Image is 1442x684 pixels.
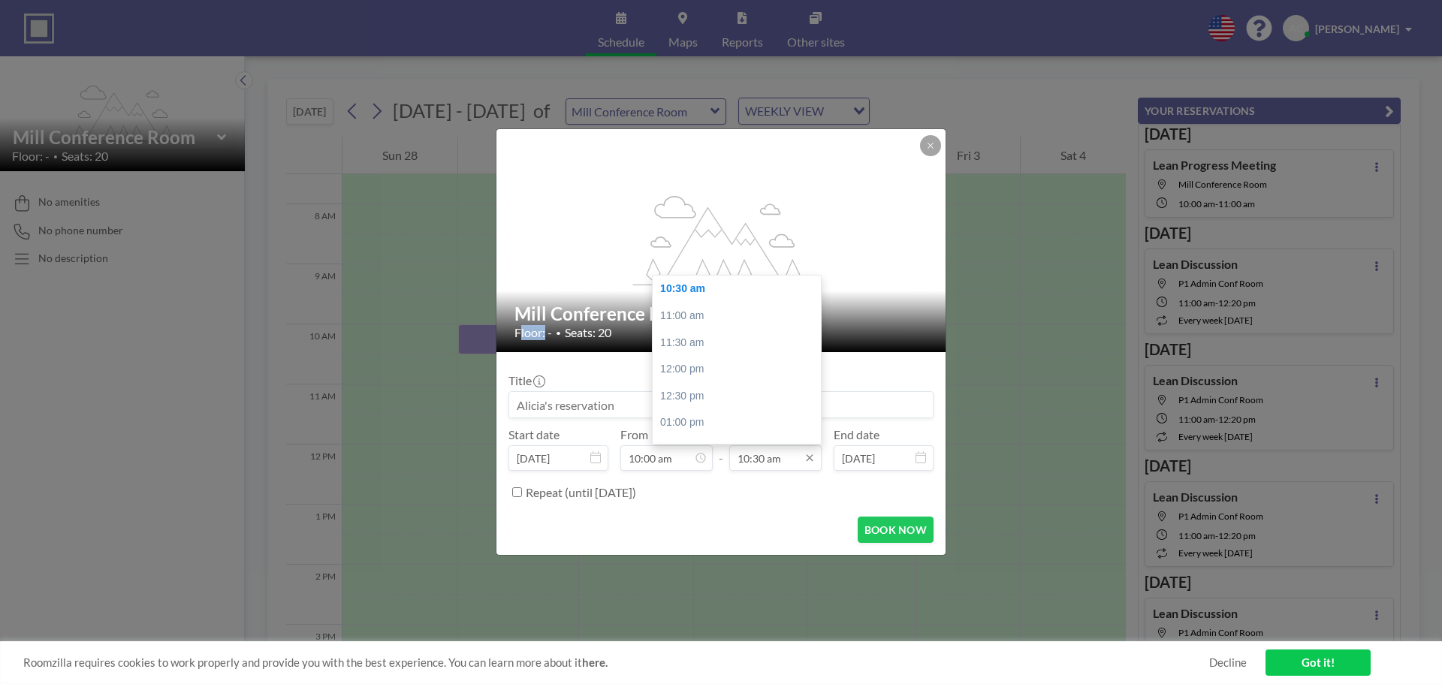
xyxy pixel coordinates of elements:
[719,432,723,466] span: -
[509,392,933,417] input: Alicia's reservation
[653,383,828,410] div: 12:30 pm
[834,427,879,442] label: End date
[565,325,611,340] span: Seats: 20
[526,485,636,500] label: Repeat (until [DATE])
[1266,649,1371,676] a: Got it!
[653,276,828,303] div: 10:30 am
[858,517,934,543] button: BOOK NOW
[556,327,561,339] span: •
[653,409,828,436] div: 01:00 pm
[653,356,828,383] div: 12:00 pm
[23,655,1209,670] span: Roomzilla requires cookies to work properly and provide you with the best experience. You can lea...
[514,303,929,325] h2: Mill Conference Room
[653,303,828,330] div: 11:00 am
[1209,655,1247,670] a: Decline
[508,373,544,388] label: Title
[653,330,828,357] div: 11:30 am
[582,655,608,669] a: here.
[514,325,552,340] span: Floor: -
[620,427,648,442] label: From
[653,436,828,463] div: 01:30 pm
[508,427,560,442] label: Start date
